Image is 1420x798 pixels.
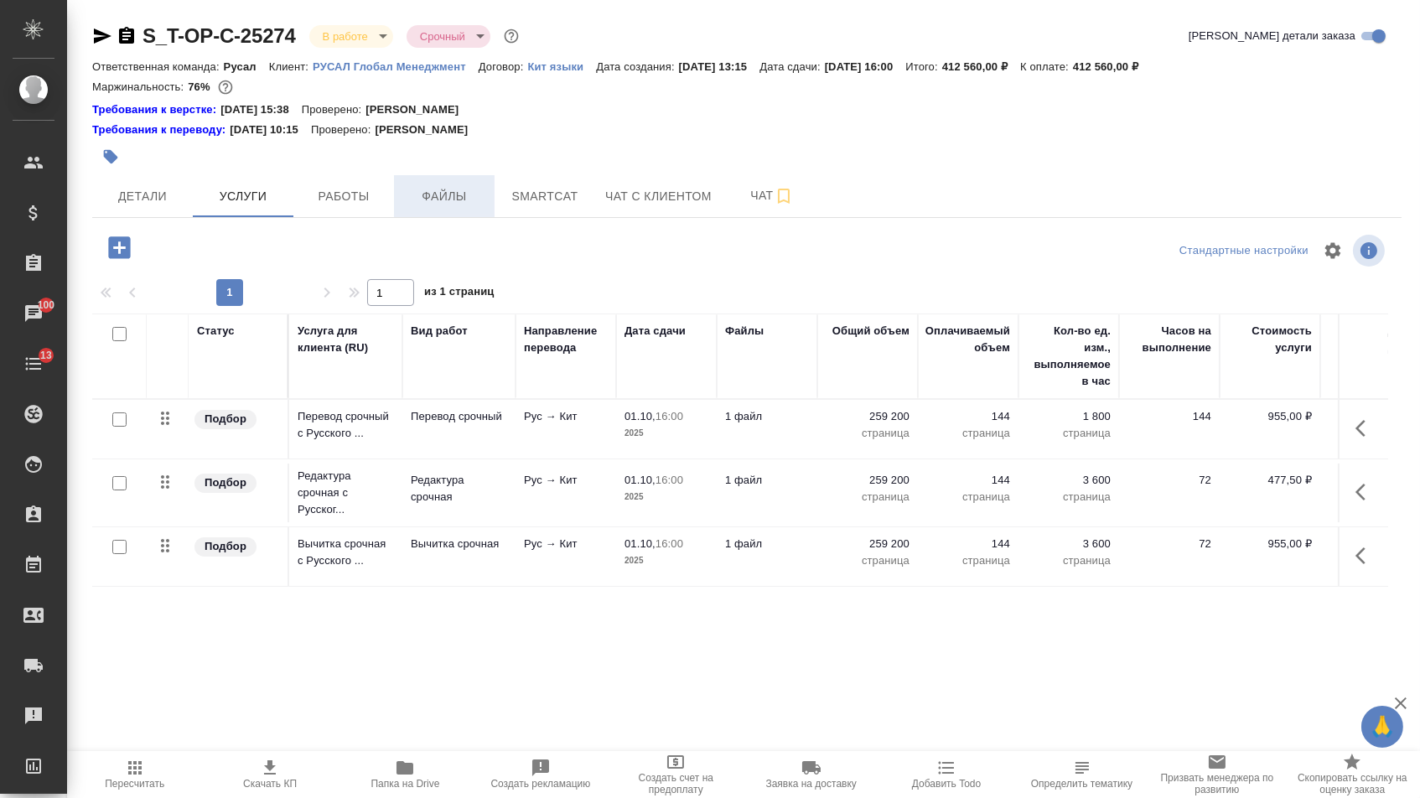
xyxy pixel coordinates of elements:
[656,537,683,550] p: 16:00
[1329,472,1412,489] p: 0 %
[1027,408,1111,425] p: 1 800
[1329,323,1412,356] div: Скидка / наценка
[826,472,910,489] p: 259 200
[926,408,1010,425] p: 144
[725,536,809,552] p: 1 файл
[1027,472,1111,489] p: 3 600
[313,60,479,73] p: РУСАЛ Глобал Менеджмент
[832,323,910,339] div: Общий объем
[656,474,683,486] p: 16:00
[243,778,297,790] span: Скачать КП
[732,185,812,206] span: Чат
[1014,751,1149,798] button: Определить тематику
[912,778,981,790] span: Добавить Todo
[1329,536,1412,552] p: 0 %
[224,60,269,73] p: Русал
[926,489,1010,505] p: страница
[411,472,507,505] p: Редактура срочная
[527,59,596,73] a: Кит языки
[371,778,440,790] span: Папка на Drive
[624,323,686,339] div: Дата сдачи
[624,410,656,422] p: 01.10,
[609,751,744,798] button: Создать счет на предоплату
[1119,527,1220,586] td: 72
[725,408,809,425] p: 1 файл
[826,489,910,505] p: страница
[105,778,164,790] span: Пересчитать
[92,101,220,118] a: Требования к верстке:
[1159,772,1274,795] span: Призвать менеджера по развитию
[759,60,824,73] p: Дата сдачи:
[679,60,760,73] p: [DATE] 13:15
[878,751,1013,798] button: Добавить Todo
[298,468,394,518] p: Редактура срочная с Русског...
[298,323,394,356] div: Услуга для клиента (RU)
[725,472,809,489] p: 1 файл
[404,186,485,207] span: Файлы
[826,536,910,552] p: 259 200
[197,323,235,339] div: Статус
[1345,536,1386,576] button: Показать кнопки
[411,408,507,425] p: Перевод срочный
[1031,778,1132,790] span: Определить тематику
[30,347,62,364] span: 13
[67,751,202,798] button: Пересчитать
[92,26,112,46] button: Скопировать ссылку для ЯМессенджера
[1189,28,1355,44] span: [PERSON_NAME] детали заказа
[303,186,384,207] span: Работы
[1027,536,1111,552] p: 3 600
[1073,60,1151,73] p: 412 560,00 ₽
[905,60,941,73] p: Итого:
[926,425,1010,442] p: страница
[1127,323,1211,356] div: Часов на выполнение
[725,323,764,339] div: Файлы
[92,138,129,175] button: Добавить тэг
[28,297,65,313] span: 100
[524,408,608,425] p: Рус → Кит
[415,29,470,44] button: Срочный
[825,60,906,73] p: [DATE] 16:00
[1353,235,1388,267] span: Посмотреть информацию
[1149,751,1284,798] button: Призвать менеджера по развитию
[1175,238,1313,264] div: split button
[205,474,246,491] p: Подбор
[524,323,608,356] div: Направление перевода
[1345,472,1386,512] button: Показать кнопки
[744,751,878,798] button: Заявка на доставку
[596,60,678,73] p: Дата создания:
[220,101,302,118] p: [DATE] 15:38
[143,24,296,47] a: S_T-OP-C-25274
[624,552,708,569] p: 2025
[318,29,373,44] button: В работе
[473,751,608,798] button: Создать рекламацию
[1313,231,1353,271] span: Настроить таблицу
[1119,400,1220,459] td: 144
[505,186,585,207] span: Smartcat
[527,60,596,73] p: Кит языки
[925,323,1010,356] div: Оплачиваемый объем
[411,323,468,339] div: Вид работ
[774,186,794,206] svg: Подписаться
[1027,323,1111,390] div: Кол-во ед. изм., выполняемое в час
[1027,425,1111,442] p: страница
[338,751,473,798] button: Папка на Drive
[4,293,63,334] a: 100
[826,408,910,425] p: 259 200
[302,101,366,118] p: Проверено:
[479,60,528,73] p: Договор:
[524,472,608,489] p: Рус → Кит
[1228,408,1312,425] p: 955,00 ₽
[1228,536,1312,552] p: 955,00 ₽
[1228,323,1312,356] div: Стоимость услуги
[188,80,214,93] p: 76%
[92,80,188,93] p: Маржинальность:
[102,186,183,207] span: Детали
[92,60,224,73] p: Ответственная команда:
[1368,709,1397,744] span: 🙏
[926,552,1010,569] p: страница
[298,408,394,442] p: Перевод срочный с Русского ...
[1361,706,1403,748] button: 🙏
[311,122,376,138] p: Проверено:
[926,472,1010,489] p: 144
[365,101,471,118] p: [PERSON_NAME]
